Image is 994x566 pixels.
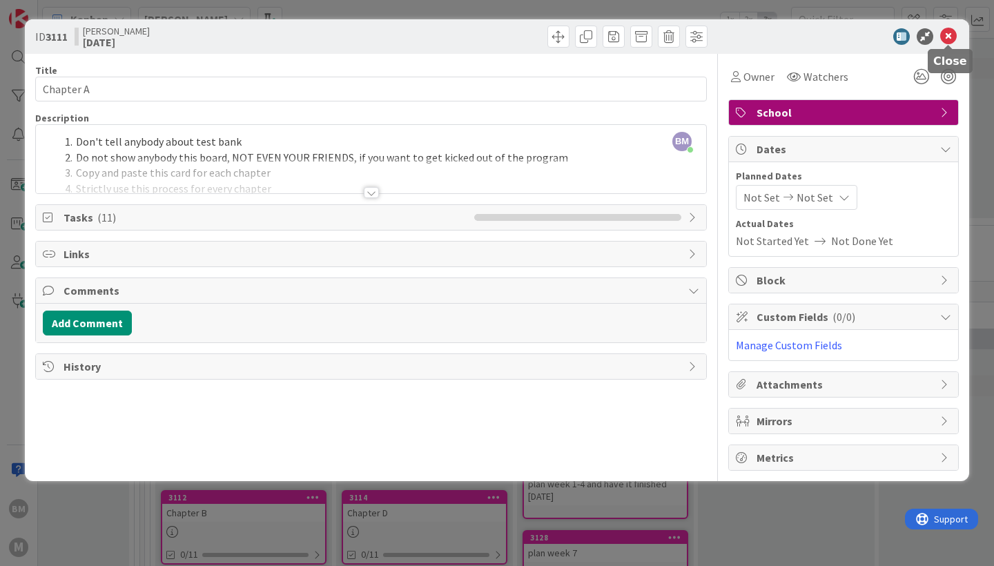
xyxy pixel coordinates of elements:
li: Do not show anybody this board, NOT EVEN YOUR FRIENDS, if you want to get kicked out of the program [59,150,699,166]
span: Mirrors [757,413,933,429]
span: ID [35,28,68,45]
span: Owner [743,68,774,85]
label: Title [35,64,57,77]
span: Attachments [757,376,933,393]
span: Description [35,112,89,124]
input: type card name here... [35,77,707,101]
span: History [64,358,681,375]
span: Support [29,2,63,19]
li: Don't tell anybody about test bank [59,134,699,150]
span: Comments [64,282,681,299]
span: Links [64,246,681,262]
span: BM [672,132,692,151]
span: Custom Fields [757,309,933,325]
span: School [757,104,933,121]
b: [DATE] [83,37,150,48]
span: Not Started Yet [736,233,809,249]
span: Watchers [803,68,848,85]
span: Metrics [757,449,933,466]
span: Not Set [797,189,833,206]
span: Not Set [743,189,780,206]
span: Not Done Yet [831,233,893,249]
b: 3111 [46,30,68,43]
span: Planned Dates [736,169,951,184]
h5: Close [933,55,967,68]
span: [PERSON_NAME] [83,26,150,37]
a: Manage Custom Fields [736,338,842,352]
span: ( 0/0 ) [832,310,855,324]
button: Add Comment [43,311,132,335]
span: Dates [757,141,933,157]
span: ( 11 ) [97,211,116,224]
span: Tasks [64,209,467,226]
span: Actual Dates [736,217,951,231]
span: Block [757,272,933,289]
